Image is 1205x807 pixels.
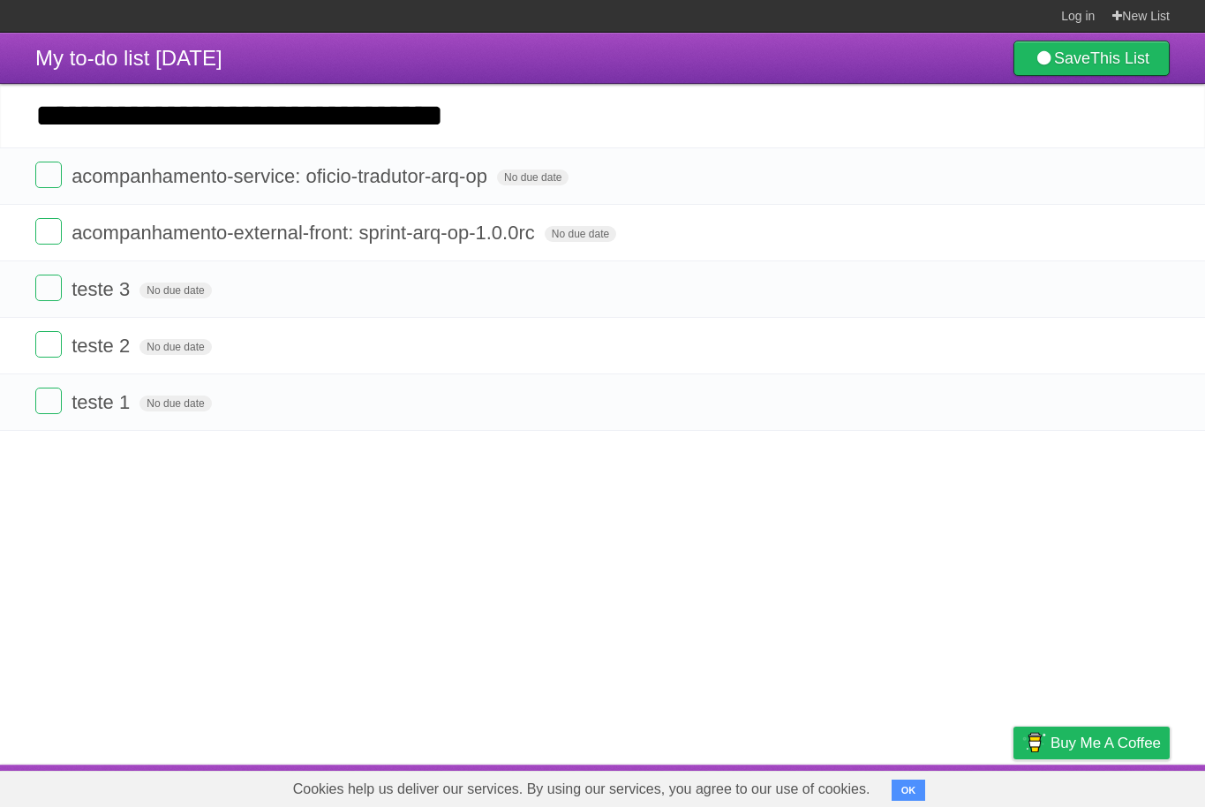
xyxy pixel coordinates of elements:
[35,218,62,245] label: Done
[35,46,222,70] span: My to-do list [DATE]
[275,772,888,807] span: Cookies help us deliver our services. By using our services, you agree to our use of cookies.
[930,769,969,803] a: Terms
[837,769,908,803] a: Developers
[72,335,134,357] span: teste 2
[1051,728,1161,758] span: Buy me a coffee
[72,165,492,187] span: acompanhamento-service: oficio-tradutor-arq-op
[139,283,211,298] span: No due date
[35,388,62,414] label: Done
[545,226,616,242] span: No due date
[1058,769,1170,803] a: Suggest a feature
[35,331,62,358] label: Done
[1013,41,1170,76] a: SaveThis List
[990,769,1036,803] a: Privacy
[139,339,211,355] span: No due date
[1090,49,1149,67] b: This List
[779,769,816,803] a: About
[35,275,62,301] label: Done
[1013,727,1170,759] a: Buy me a coffee
[35,162,62,188] label: Done
[72,222,539,244] span: acompanhamento-external-front: sprint-arq-op-1.0.0rc
[72,391,134,413] span: teste 1
[497,170,569,185] span: No due date
[72,278,134,300] span: teste 3
[139,396,211,411] span: No due date
[892,780,926,801] button: OK
[1022,728,1046,758] img: Buy me a coffee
